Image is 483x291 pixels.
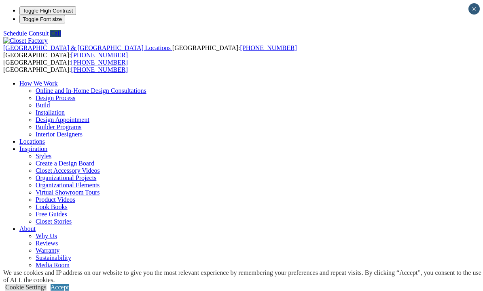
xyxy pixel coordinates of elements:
a: [PHONE_NUMBER] [71,59,128,66]
a: Closet Accessory Videos [36,167,100,174]
a: Call [50,30,61,37]
a: Styles [36,153,51,159]
a: Closet Factory Cares [36,269,90,276]
a: Media Room [36,262,70,268]
a: Cookie Settings [5,284,47,291]
a: Sustainability [36,254,71,261]
a: Organizational Projects [36,174,96,181]
div: We use cookies and IP address on our website to give you the most relevant experience by remember... [3,269,483,284]
button: Close [468,3,480,15]
a: Organizational Elements [36,182,100,188]
a: How We Work [19,80,58,87]
span: Toggle Font size [23,16,62,22]
a: Online and In-Home Design Consultations [36,87,146,94]
a: Design Appointment [36,116,89,123]
a: Product Videos [36,196,75,203]
span: [GEOGRAPHIC_DATA] & [GEOGRAPHIC_DATA] Locations [3,44,171,51]
a: Virtual Showroom Tours [36,189,100,196]
a: Free Guides [36,211,67,218]
img: Closet Factory [3,37,48,44]
button: Toggle Font size [19,15,65,23]
a: Inspiration [19,145,47,152]
a: Installation [36,109,65,116]
a: Reviews [36,240,58,247]
span: Toggle High Contrast [23,8,73,14]
a: Builder Programs [36,124,81,130]
a: About [19,225,36,232]
span: [GEOGRAPHIC_DATA]: [GEOGRAPHIC_DATA]: [3,44,297,59]
a: [PHONE_NUMBER] [240,44,297,51]
a: [PHONE_NUMBER] [71,66,128,73]
a: [GEOGRAPHIC_DATA] & [GEOGRAPHIC_DATA] Locations [3,44,172,51]
a: Warranty [36,247,59,254]
a: Build [36,102,50,109]
a: Look Books [36,203,68,210]
a: Create a Design Board [36,160,94,167]
button: Toggle High Contrast [19,6,76,15]
a: Accept [51,284,69,291]
a: Locations [19,138,45,145]
a: Interior Designers [36,131,83,138]
span: [GEOGRAPHIC_DATA]: [GEOGRAPHIC_DATA]: [3,59,128,73]
a: Schedule Consult [3,30,49,37]
a: Why Us [36,232,57,239]
a: [PHONE_NUMBER] [71,52,128,59]
a: Design Process [36,94,75,101]
a: Closet Stories [36,218,72,225]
